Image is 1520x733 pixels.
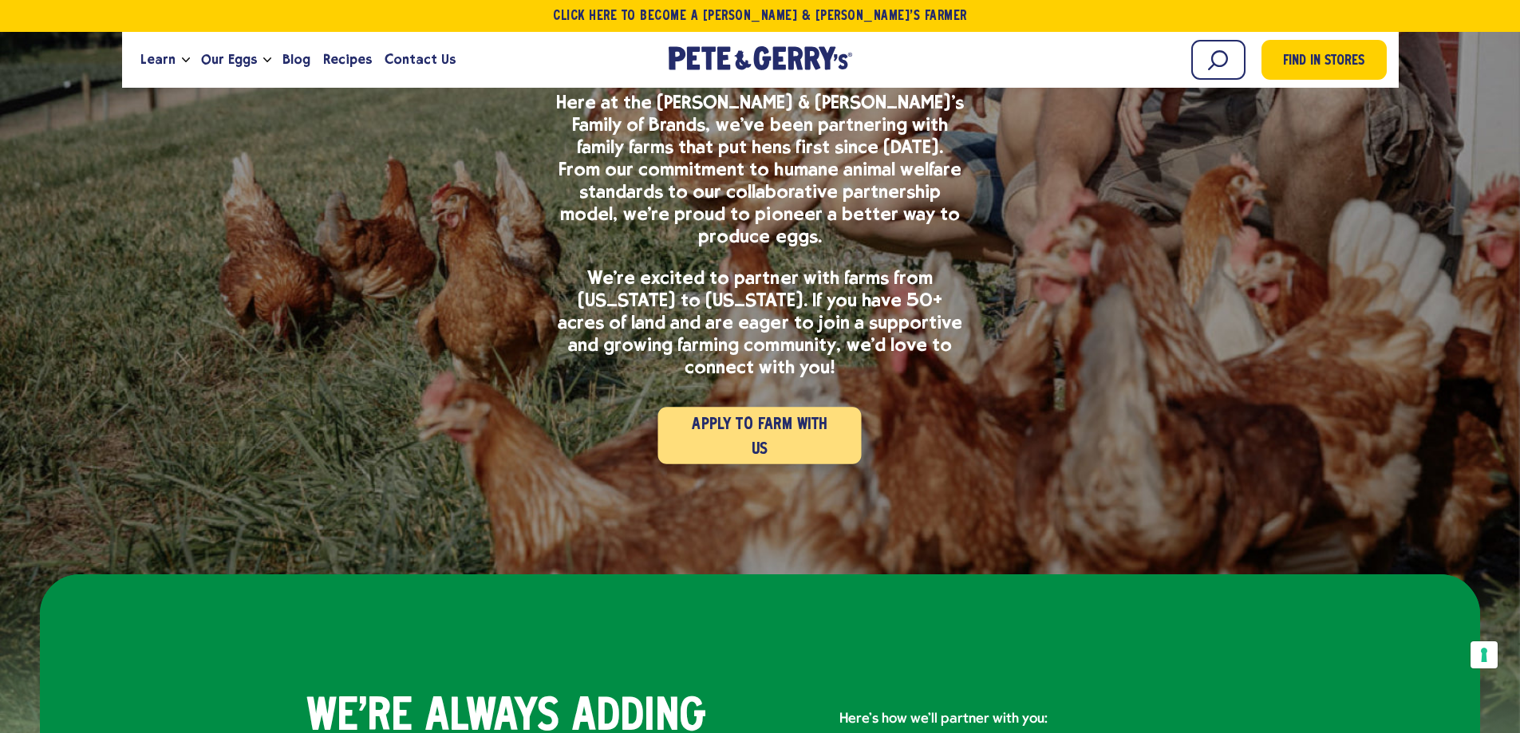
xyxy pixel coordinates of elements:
button: Your consent preferences for tracking technologies [1471,641,1498,668]
a: Find in Stores [1261,40,1387,80]
span: Learn [140,49,176,69]
p: Here’s how we’ll partner with you: [839,708,1237,731]
button: Open the dropdown menu for Our Eggs [263,57,271,63]
span: Find in Stores [1283,51,1364,73]
span: Our Eggs [201,49,257,69]
a: Learn [134,38,182,81]
span: Blog [282,49,310,69]
p: Here at the [PERSON_NAME] & [PERSON_NAME]’s Family of Brands, we’ve been partnering with family f... [555,91,964,247]
span: Contact Us [385,49,456,69]
a: Blog [276,38,317,81]
input: Search [1191,40,1246,80]
a: Our Eggs [195,38,263,81]
button: Open the dropdown menu for Learn [182,57,190,63]
span: Apply to Farm with Us [682,412,838,463]
a: Recipes [317,38,378,81]
span: Recipes [323,49,372,69]
a: Apply to Farm with Us [658,408,862,464]
a: Contact Us [378,38,462,81]
p: We’re excited to partner with farms from [US_STATE] to [US_STATE]. If you have 50+ acres of land ... [555,266,964,378]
